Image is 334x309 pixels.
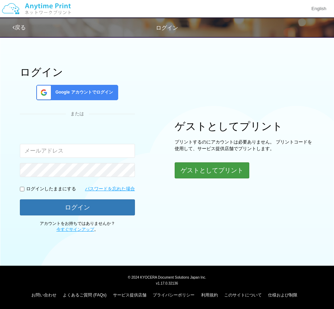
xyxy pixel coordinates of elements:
h1: ゲストとしてプリント [175,120,314,132]
a: 戻る [13,24,26,30]
span: Google アカウントでログイン [53,89,113,95]
a: パスワードを忘れた場合 [85,186,135,192]
span: v1.17.0.32136 [156,281,178,285]
span: 。 [56,227,98,232]
span: ログイン [156,25,178,31]
a: よくあるご質問 (FAQs) [63,293,106,297]
div: または [20,111,135,117]
a: お問い合わせ [31,293,56,297]
a: このサイトについて [224,293,262,297]
a: サービス提供店舗 [113,293,146,297]
h1: ログイン [20,66,135,78]
span: © 2024 KYOCERA Document Solutions Japan Inc. [128,275,206,279]
a: プライバシーポリシー [153,293,195,297]
p: アカウントをお持ちではありませんか？ [20,221,135,233]
a: 仕様および制限 [268,293,297,297]
button: ログイン [20,199,135,215]
a: 今すぐサインアップ [56,227,94,232]
button: ゲストとしてプリント [175,162,249,178]
p: ログインしたままにする [26,186,76,192]
a: 利用規約 [201,293,218,297]
input: メールアドレス [20,144,135,158]
p: プリントするのにアカウントは必要ありません。 プリントコードを使用して、サービス提供店舗でプリントします。 [175,139,314,152]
